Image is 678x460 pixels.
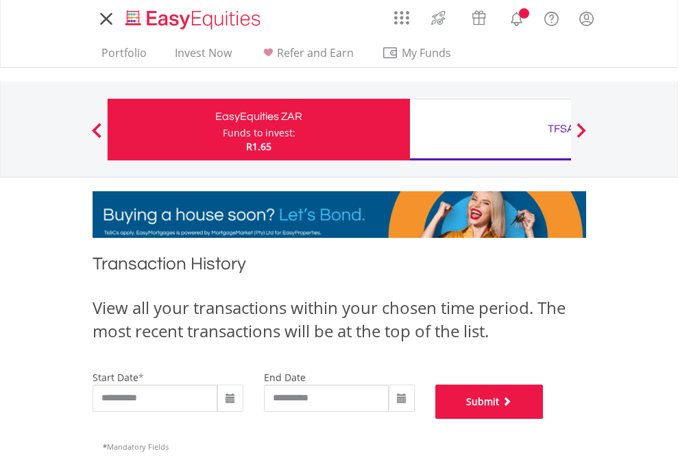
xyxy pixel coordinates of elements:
[93,371,138,384] label: start date
[277,45,354,60] span: Refer and Earn
[223,126,295,140] div: Funds to invest:
[499,3,534,31] a: Notifications
[569,3,604,34] a: My Profile
[382,44,472,62] span: My Funds
[83,130,110,143] button: Previous
[246,140,271,153] span: R1.65
[568,130,595,143] button: Next
[468,7,490,29] img: vouchers-v2.svg
[103,441,169,452] span: Mandatory Fields
[394,10,409,25] img: grid-menu-icon.svg
[385,3,418,25] a: AppsGrid
[93,191,586,238] img: EasyMortage Promotion Banner
[96,46,152,67] a: Portfolio
[123,8,266,31] img: EasyEquities_Logo.png
[169,46,237,67] a: Invest Now
[116,107,402,126] div: EasyEquities ZAR
[427,7,450,29] img: thrive-v2.svg
[254,46,359,67] a: Refer and Earn
[120,3,266,31] a: Home page
[264,371,306,384] label: end date
[534,3,569,31] a: FAQ's and Support
[435,385,544,419] button: Submit
[93,252,586,282] h1: Transaction History
[459,3,499,29] a: Vouchers
[93,296,586,343] div: View all your transactions within your chosen time period. The most recent transactions will be a...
